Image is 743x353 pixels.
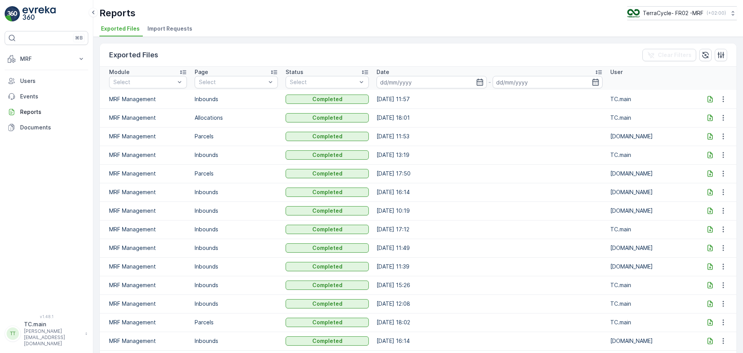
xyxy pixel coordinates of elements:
p: Completed [312,151,342,159]
td: [DATE] 12:08 [373,294,606,313]
td: TC.main [606,276,697,294]
p: - [488,77,491,87]
button: Completed [286,206,369,215]
td: MRF Management [100,90,191,108]
p: Status [286,68,303,76]
img: terracycle.png [627,9,640,17]
td: [DATE] 15:26 [373,276,606,294]
p: Exported Files [109,50,158,60]
button: Completed [286,262,369,271]
button: TTTC.main[PERSON_NAME][EMAIL_ADDRESS][DOMAIN_NAME] [5,320,88,347]
button: Completed [286,188,369,197]
td: Inbounds [191,90,282,108]
td: [DOMAIN_NAME] [606,183,697,201]
button: Completed [286,113,369,122]
p: Completed [312,114,342,122]
button: TerraCycle- FR02 -MRF(+02:00) [627,6,737,20]
p: Select [199,78,266,86]
button: Completed [286,318,369,327]
p: Page [195,68,208,76]
td: MRF Management [100,146,191,164]
td: Inbounds [191,201,282,220]
a: Reports [5,104,88,120]
td: [DOMAIN_NAME] [606,257,697,276]
button: Completed [286,225,369,234]
span: v 1.48.1 [5,314,88,319]
a: Events [5,89,88,104]
p: Module [109,68,130,76]
td: [DOMAIN_NAME] [606,164,697,183]
p: Select [113,78,175,86]
p: Users [20,77,85,85]
p: Completed [312,95,342,103]
td: MRF Management [100,294,191,313]
td: MRF Management [100,164,191,183]
p: MRF [20,55,73,63]
td: [DOMAIN_NAME] [606,127,697,146]
td: [DOMAIN_NAME] [606,239,697,257]
td: [DOMAIN_NAME] [606,201,697,220]
p: ( +02:00 ) [707,10,726,16]
a: Users [5,73,88,89]
button: Completed [286,281,369,290]
td: MRF Management [100,313,191,332]
img: logo [5,6,20,22]
p: Completed [312,188,342,196]
p: Events [20,93,85,100]
td: [DATE] 18:01 [373,108,606,127]
td: Inbounds [191,294,282,313]
p: Completed [312,133,342,140]
td: MRF Management [100,183,191,201]
p: Reports [20,108,85,116]
p: Completed [312,281,342,289]
input: dd/mm/yyyy [493,76,603,88]
p: Reports [99,7,135,19]
td: [DATE] 10:19 [373,201,606,220]
p: Date [377,68,389,76]
button: Completed [286,336,369,346]
td: MRF Management [100,108,191,127]
td: TC.main [606,146,697,164]
td: Inbounds [191,332,282,350]
td: Parcels [191,313,282,332]
td: [DATE] 13:19 [373,146,606,164]
td: [DATE] 18:02 [373,313,606,332]
p: Completed [312,337,342,345]
td: [DATE] 17:50 [373,164,606,183]
p: Clear Filters [658,51,692,59]
p: User [610,68,623,76]
td: Inbounds [191,276,282,294]
button: Completed [286,299,369,308]
td: [DOMAIN_NAME] [606,332,697,350]
p: Completed [312,207,342,215]
img: logo_light-DOdMpM7g.png [22,6,56,22]
td: [DATE] 16:14 [373,332,606,350]
td: Allocations [191,108,282,127]
td: MRF Management [100,239,191,257]
p: Completed [312,319,342,326]
p: Select [290,78,357,86]
input: dd/mm/yyyy [377,76,486,88]
td: MRF Management [100,127,191,146]
button: Completed [286,132,369,141]
p: Completed [312,244,342,252]
p: TerraCycle- FR02 -MRF [643,9,704,17]
p: Documents [20,124,85,131]
td: Inbounds [191,257,282,276]
button: Completed [286,243,369,253]
span: Import Requests [147,25,192,33]
td: Inbounds [191,220,282,239]
button: MRF [5,51,88,67]
td: [DATE] 11:39 [373,257,606,276]
td: [DATE] 17:12 [373,220,606,239]
p: Completed [312,226,342,233]
td: MRF Management [100,201,191,220]
td: MRF Management [100,257,191,276]
td: Inbounds [191,146,282,164]
td: Parcels [191,127,282,146]
td: [DATE] 11:49 [373,239,606,257]
button: Completed [286,95,369,104]
td: Inbounds [191,239,282,257]
td: Parcels [191,164,282,183]
p: Completed [312,300,342,308]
